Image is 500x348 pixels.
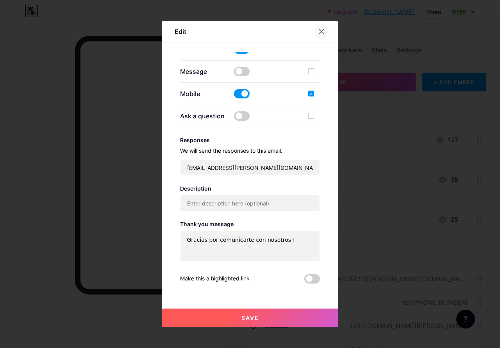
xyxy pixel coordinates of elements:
div: Make this a highlighted link [180,274,250,284]
p: Message [180,67,227,76]
input: Enter description here (optional) [180,195,320,211]
div: Edit [175,27,186,36]
h3: Description [180,185,320,192]
button: Save [162,309,338,327]
h3: Responses [180,137,320,143]
input: name@example.com [180,160,320,175]
p: Ask a question [180,111,227,121]
h3: Thank you message [180,221,320,227]
p: We will send the responses to this email. [180,146,320,155]
p: Mobile [180,89,227,98]
span: Save [241,314,259,321]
